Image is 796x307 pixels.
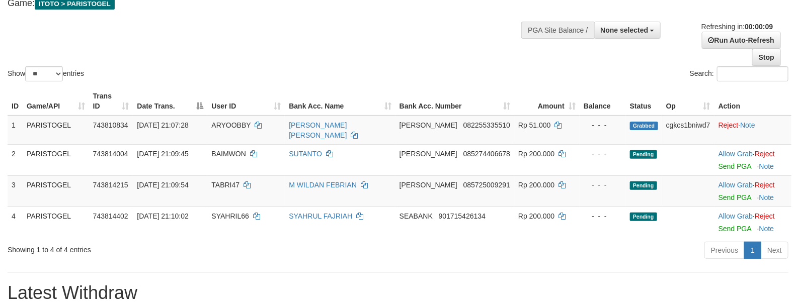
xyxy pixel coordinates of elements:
[630,181,657,190] span: Pending
[211,181,240,189] span: TABRI47
[719,212,753,220] a: Allow Grab
[289,212,352,220] a: SYAHRUL FAJRIAH
[289,181,357,189] a: M WILDAN FEBRIAN
[285,87,395,116] th: Bank Acc. Name: activate to sort column ascending
[759,193,774,201] a: Note
[23,207,89,238] td: PARISTOGEL
[719,121,739,129] a: Reject
[601,26,649,34] span: None selected
[584,180,622,190] div: - - -
[719,181,753,189] a: Allow Grab
[702,32,781,49] a: Run Auto-Refresh
[714,116,791,145] td: ·
[704,242,745,259] a: Previous
[400,121,457,129] span: [PERSON_NAME]
[400,212,433,220] span: SEABANK
[626,87,662,116] th: Status
[714,87,791,116] th: Action
[8,66,84,81] label: Show entries
[289,150,322,158] a: SUTANTO
[714,175,791,207] td: ·
[745,23,773,31] strong: 00:00:09
[518,150,554,158] span: Rp 200.000
[584,211,622,221] div: - - -
[133,87,207,116] th: Date Trans.: activate to sort column descending
[211,150,246,158] span: BAIMWON
[662,116,714,145] td: cgkcs1bniwd7
[211,212,249,220] span: SYAHRIL66
[580,87,626,116] th: Balance
[23,87,89,116] th: Game/API: activate to sort column ascending
[719,150,753,158] a: Allow Grab
[8,175,23,207] td: 3
[755,212,775,220] a: Reject
[89,87,133,116] th: Trans ID: activate to sort column ascending
[8,241,324,255] div: Showing 1 to 4 of 4 entries
[137,150,188,158] span: [DATE] 21:09:45
[8,87,23,116] th: ID
[755,150,775,158] a: Reject
[630,213,657,221] span: Pending
[23,175,89,207] td: PARISTOGEL
[714,207,791,238] td: ·
[719,181,755,189] span: ·
[93,150,128,158] span: 743814004
[8,144,23,175] td: 2
[93,121,128,129] span: 743810834
[23,144,89,175] td: PARISTOGEL
[463,150,510,158] span: Copy 085274406678 to clipboard
[744,242,761,259] a: 1
[8,116,23,145] td: 1
[514,87,580,116] th: Amount: activate to sort column ascending
[662,87,714,116] th: Op: activate to sort column ascending
[463,121,510,129] span: Copy 082255335510 to clipboard
[400,150,457,158] span: [PERSON_NAME]
[759,162,774,170] a: Note
[137,181,188,189] span: [DATE] 21:09:54
[714,144,791,175] td: ·
[719,150,755,158] span: ·
[630,150,657,159] span: Pending
[521,22,594,39] div: PGA Site Balance /
[93,212,128,220] span: 743814402
[719,193,751,201] a: Send PGA
[518,212,554,220] span: Rp 200.000
[207,87,285,116] th: User ID: activate to sort column ascending
[719,162,751,170] a: Send PGA
[8,207,23,238] td: 4
[395,87,514,116] th: Bank Acc. Number: activate to sort column ascending
[137,121,188,129] span: [DATE] 21:07:28
[719,225,751,233] a: Send PGA
[518,121,551,129] span: Rp 51.000
[93,181,128,189] span: 743814215
[8,283,788,303] h1: Latest Withdraw
[137,212,188,220] span: [DATE] 21:10:02
[755,181,775,189] a: Reject
[25,66,63,81] select: Showentries
[439,212,486,220] span: Copy 901715426134 to clipboard
[23,116,89,145] td: PARISTOGEL
[740,121,755,129] a: Note
[584,149,622,159] div: - - -
[701,23,773,31] span: Refreshing in:
[463,181,510,189] span: Copy 085725009291 to clipboard
[211,121,251,129] span: ARYOOBBY
[759,225,774,233] a: Note
[719,212,755,220] span: ·
[717,66,788,81] input: Search:
[400,181,457,189] span: [PERSON_NAME]
[594,22,661,39] button: None selected
[584,120,622,130] div: - - -
[518,181,554,189] span: Rp 200.000
[752,49,781,66] a: Stop
[761,242,788,259] a: Next
[630,122,658,130] span: Grabbed
[690,66,788,81] label: Search:
[289,121,347,139] a: [PERSON_NAME] [PERSON_NAME]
